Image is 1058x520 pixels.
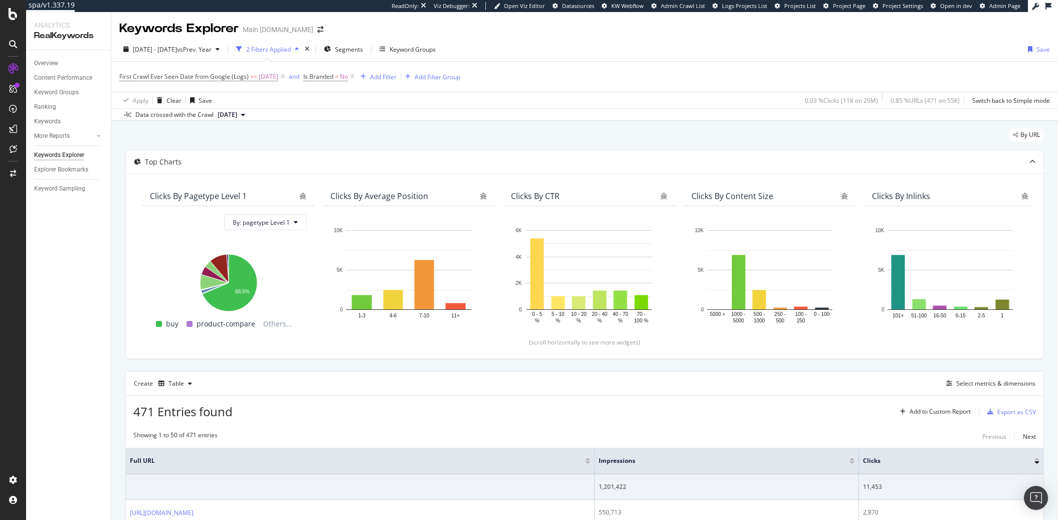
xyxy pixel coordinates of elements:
[250,72,257,81] span: >=
[1009,128,1044,142] div: legacy label
[186,92,212,108] button: Save
[1036,45,1050,54] div: Save
[336,267,343,273] text: 5K
[259,318,296,330] span: Others...
[896,404,971,420] button: Add to Custom Report
[805,96,878,105] div: 0.03 % Clicks ( 11K on 29M )
[754,311,765,317] text: 500 -
[863,456,1019,465] span: Clicks
[515,281,522,286] text: 2K
[138,338,1031,346] div: (scroll horizontally to see more widgets)
[695,228,704,233] text: 10K
[233,218,290,227] span: By: pagetype Level 1
[911,313,927,318] text: 51-100
[330,191,428,201] div: Clicks By Average Position
[34,116,104,127] a: Keywords
[795,311,807,317] text: 100 -
[511,191,560,201] div: Clicks By CTR
[119,41,224,57] button: [DATE] - [DATE]vsPrev. Year
[224,214,306,230] button: By: pagetype Level 1
[535,318,540,323] text: %
[451,313,460,318] text: 11+
[691,225,848,325] svg: A chart.
[881,307,885,312] text: 0
[891,96,960,105] div: 0.85 % URLs ( 471 on 55K )
[754,318,765,323] text: 1000
[660,193,667,200] div: bug
[34,150,84,160] div: Keywords Explorer
[982,432,1006,441] div: Previous
[34,87,104,98] a: Keyword Groups
[878,267,885,273] text: 5K
[893,313,904,318] text: 101+
[370,73,397,81] div: Add Filter
[34,73,104,83] a: Content Performance
[133,45,177,54] span: [DATE] - [DATE]
[776,318,784,323] text: 500
[774,311,786,317] text: 250 -
[599,508,854,517] div: 550,713
[618,318,623,323] text: %
[150,249,306,313] svg: A chart.
[434,2,470,10] div: Viz Debugger:
[997,408,1036,416] div: Export as CSV
[532,311,542,317] text: 0 - 5
[133,403,233,420] span: 471 Entries found
[289,72,299,81] button: and
[968,92,1050,108] button: Switch back to Simple mode
[259,70,278,84] span: [DATE]
[415,73,460,81] div: Add Filter Group
[34,20,103,30] div: Analytics
[119,92,148,108] button: Apply
[814,311,830,317] text: 0 - 100
[119,72,249,81] span: First Crawl Ever Seen Date from Google (Logs)
[872,225,1028,325] div: A chart.
[710,311,726,317] text: 5000 +
[1001,313,1004,318] text: 1
[34,102,104,112] a: Ranking
[883,2,923,10] span: Project Settings
[515,254,522,260] text: 4K
[218,110,237,119] span: 2025 Aug. 31st
[972,96,1050,105] div: Switch back to Simple mode
[119,20,239,37] div: Keywords Explorer
[358,313,366,318] text: 1-3
[873,2,923,10] a: Project Settings
[335,45,363,54] span: Segments
[733,318,745,323] text: 5000
[701,307,704,312] text: 0
[166,318,179,330] span: buy
[511,225,667,325] svg: A chart.
[661,2,705,10] span: Admin Crawl List
[34,102,56,112] div: Ranking
[317,26,323,33] div: arrow-right-arrow-left
[419,313,429,318] text: 7-10
[562,2,594,10] span: Datasources
[637,311,645,317] text: 70 -
[599,482,854,491] div: 1,201,422
[145,157,182,167] div: Top Charts
[1024,41,1050,57] button: Save
[875,228,885,233] text: 10K
[1020,132,1040,138] span: By URL
[320,41,367,57] button: Segments
[1023,431,1036,443] button: Next
[833,2,865,10] span: Project Page
[597,318,602,323] text: %
[199,96,212,105] div: Save
[232,41,303,57] button: 2 Filters Applied
[634,318,648,323] text: 100 %
[303,72,333,81] span: Is Branded
[956,313,966,318] text: 6-15
[697,267,704,273] text: 5K
[390,313,397,318] text: 4-6
[401,71,460,83] button: Add Filter Group
[552,311,565,317] text: 5 - 10
[691,191,773,201] div: Clicks By Content Size
[732,311,746,317] text: 1000 -
[553,2,594,10] a: Datasources
[933,313,946,318] text: 16-50
[611,2,644,10] span: KW Webflow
